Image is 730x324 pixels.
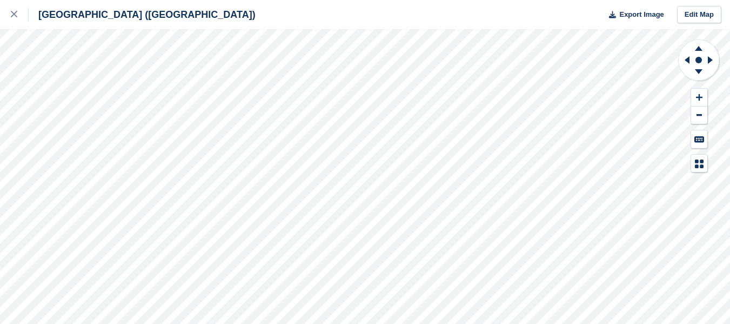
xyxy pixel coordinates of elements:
[691,89,707,107] button: Zoom In
[691,155,707,173] button: Map Legend
[677,6,721,24] a: Edit Map
[691,130,707,148] button: Keyboard Shortcuts
[619,9,664,20] span: Export Image
[29,8,256,21] div: [GEOGRAPHIC_DATA] ([GEOGRAPHIC_DATA])
[691,107,707,124] button: Zoom Out
[602,6,664,24] button: Export Image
